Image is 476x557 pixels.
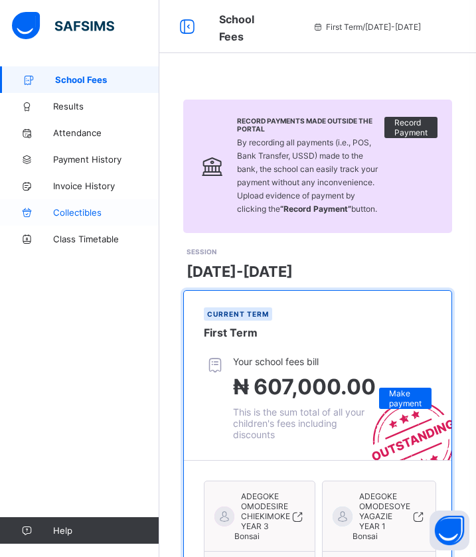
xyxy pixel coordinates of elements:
span: School Fees [55,74,159,85]
span: YEAR 1 Bonsai [353,521,386,541]
span: [DATE]-[DATE] [187,263,293,280]
span: Collectibles [53,207,159,218]
span: Class Timetable [53,234,159,244]
span: Attendance [53,127,159,138]
span: School Fees [219,13,254,43]
span: Help [53,525,159,536]
span: YEAR 3 Bonsai [234,521,269,541]
span: Make payment [389,388,422,408]
span: Record Payments Made Outside the Portal [237,117,384,133]
span: Results [53,101,159,112]
span: ADEGOKE OMODESOYE YAGAZIE [359,491,410,521]
button: Open asap [430,511,469,550]
span: Your school fees bill [233,356,379,367]
span: Payment History [53,154,159,165]
span: First Term [204,326,258,339]
span: Current term [207,310,269,318]
img: safsims [12,12,114,40]
img: outstanding-stamp.3c148f88c3ebafa6da95868fa43343a1.svg [355,384,451,460]
span: This is the sum total of all your children's fees including discounts [233,406,364,440]
span: SESSION [187,248,216,256]
span: Record Payment [394,118,428,137]
span: Invoice History [53,181,159,191]
span: session/term information [313,22,421,32]
span: By recording all payments (i.e., POS, Bank Transfer, USSD) made to the bank, the school can easil... [237,137,378,214]
span: ADEGOKE OMODESIRE CHIEKIMOKE [241,491,290,521]
span: ₦ 607,000.00 [233,374,376,400]
b: “Record Payment” [280,204,351,214]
